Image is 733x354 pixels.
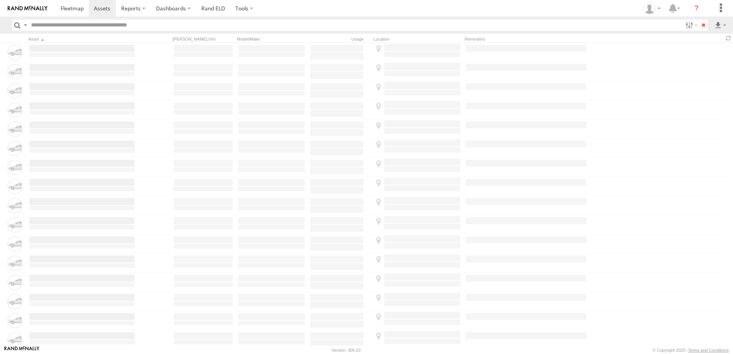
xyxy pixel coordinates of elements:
[641,3,663,14] div: Tim Zylstra
[237,36,306,42] div: Model/Make
[28,36,136,42] div: Click to Sort
[332,348,361,352] div: Version: 305.03
[465,36,587,42] div: Reminders
[724,34,733,42] span: Refresh
[688,348,729,352] a: Terms and Conditions
[173,36,234,42] div: [PERSON_NAME]./Vin
[373,36,462,42] div: Location
[309,36,370,42] div: Usage
[652,348,729,352] div: © Copyright 2025 -
[4,346,39,354] a: Visit our Website
[690,2,703,15] i: ?
[8,6,48,11] img: rand-logo.svg
[22,20,28,31] label: Search Query
[714,20,727,31] label: Export results as...
[682,20,699,31] label: Search Filter Options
